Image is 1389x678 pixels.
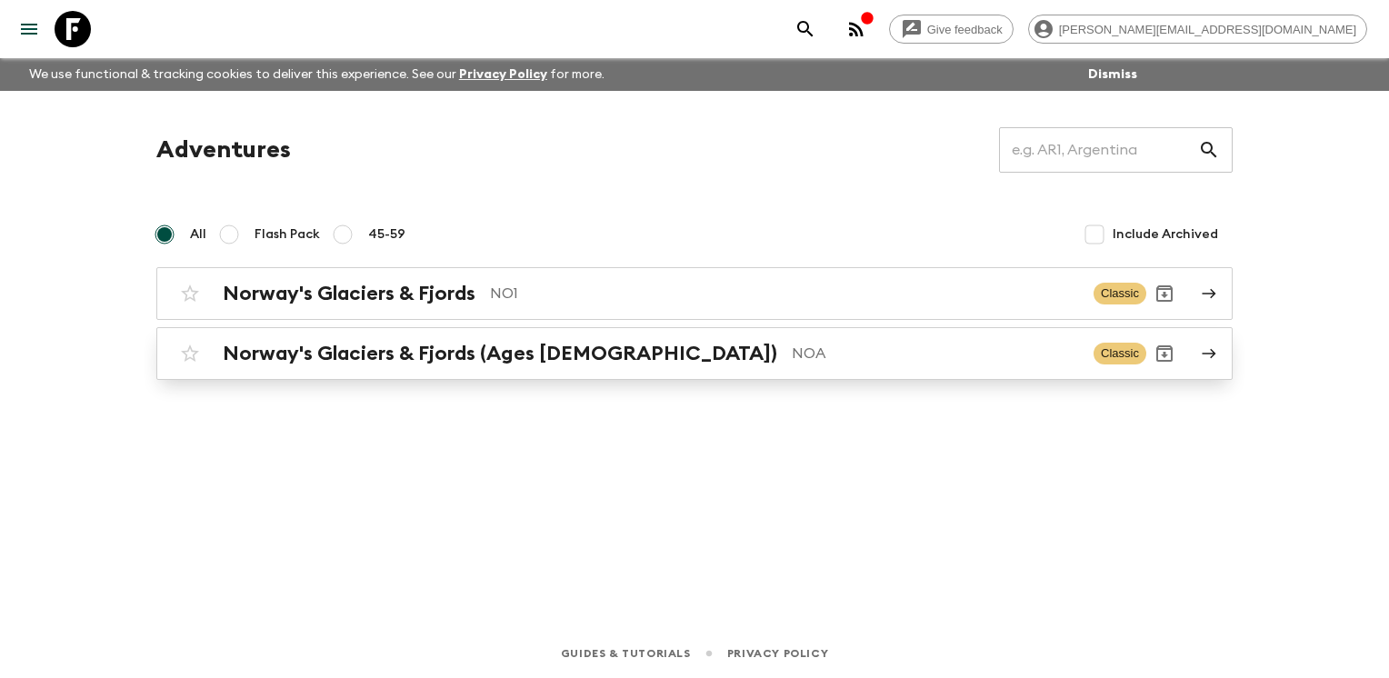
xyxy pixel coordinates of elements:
[787,11,824,47] button: search adventures
[490,283,1079,304] p: NO1
[22,58,612,91] p: We use functional & tracking cookies to deliver this experience. See our for more.
[999,125,1198,175] input: e.g. AR1, Argentina
[1049,23,1366,36] span: [PERSON_NAME][EMAIL_ADDRESS][DOMAIN_NAME]
[1028,15,1367,44] div: [PERSON_NAME][EMAIL_ADDRESS][DOMAIN_NAME]
[156,132,291,168] h1: Adventures
[156,327,1233,380] a: Norway's Glaciers & Fjords (Ages [DEMOGRAPHIC_DATA])NOAClassicArchive
[1094,283,1146,304] span: Classic
[190,225,206,244] span: All
[223,282,475,305] h2: Norway's Glaciers & Fjords
[255,225,320,244] span: Flash Pack
[889,15,1014,44] a: Give feedback
[459,68,547,81] a: Privacy Policy
[1113,225,1218,244] span: Include Archived
[917,23,1013,36] span: Give feedback
[727,643,828,663] a: Privacy Policy
[792,343,1079,364] p: NOA
[11,11,47,47] button: menu
[1094,343,1146,364] span: Classic
[561,643,691,663] a: Guides & Tutorials
[223,342,777,365] h2: Norway's Glaciers & Fjords (Ages [DEMOGRAPHIC_DATA])
[156,267,1233,320] a: Norway's Glaciers & FjordsNO1ClassicArchive
[1146,335,1183,372] button: Archive
[1146,275,1183,312] button: Archive
[1084,62,1142,87] button: Dismiss
[368,225,405,244] span: 45-59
